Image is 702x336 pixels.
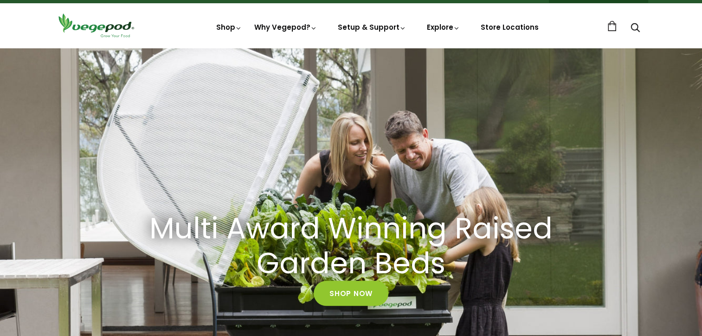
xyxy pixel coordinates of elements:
[338,22,406,32] a: Setup & Support
[142,211,560,281] h2: Multi Award Winning Raised Garden Beds
[54,12,138,39] img: Vegepod
[631,24,640,33] a: Search
[481,22,539,32] a: Store Locations
[427,22,460,32] a: Explore
[314,281,388,306] a: Shop Now
[216,22,242,32] a: Shop
[254,22,317,32] a: Why Vegepod?
[131,211,572,281] a: Multi Award Winning Raised Garden Beds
